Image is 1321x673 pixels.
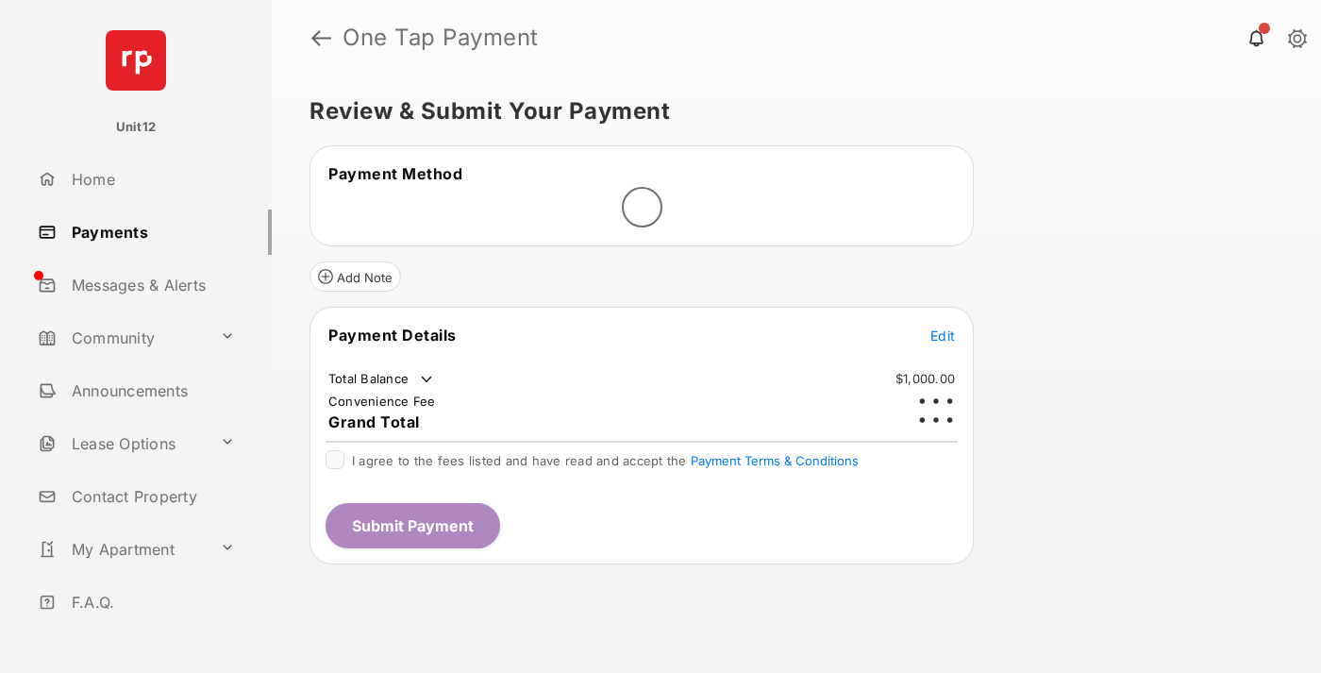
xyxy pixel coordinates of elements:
[930,328,955,344] span: Edit
[343,26,539,49] strong: One Tap Payment
[309,261,401,292] button: Add Note
[30,527,212,572] a: My Apartment
[106,30,166,91] img: svg+xml;base64,PHN2ZyB4bWxucz0iaHR0cDovL3d3dy53My5vcmcvMjAwMC9zdmciIHdpZHRoPSI2NCIgaGVpZ2h0PSI2NC...
[30,474,272,519] a: Contact Property
[30,210,272,255] a: Payments
[327,393,437,410] td: Convenience Fee
[930,326,955,345] button: Edit
[326,503,500,548] button: Submit Payment
[30,262,272,308] a: Messages & Alerts
[352,453,859,468] span: I agree to the fees listed and have read and accept the
[30,315,212,361] a: Community
[895,370,956,387] td: $1,000.00
[30,368,272,413] a: Announcements
[328,412,420,431] span: Grand Total
[327,370,436,389] td: Total Balance
[30,157,272,202] a: Home
[30,421,212,466] a: Lease Options
[309,100,1268,123] h5: Review & Submit Your Payment
[30,580,272,625] a: F.A.Q.
[116,118,157,137] p: Unit12
[691,453,859,468] button: I agree to the fees listed and have read and accept the
[328,164,462,183] span: Payment Method
[328,326,457,345] span: Payment Details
